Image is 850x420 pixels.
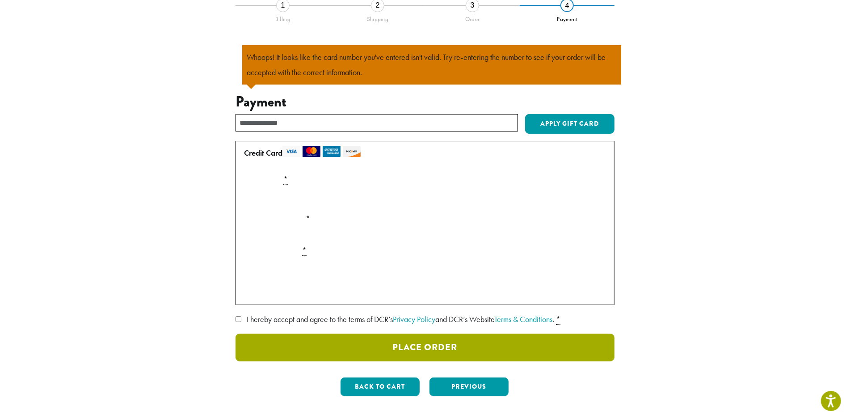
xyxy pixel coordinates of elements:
[283,174,288,185] abbr: required
[247,314,554,324] span: I hereby accept and agree to the terms of DCR’s and DCR’s Website .
[247,50,617,80] li: Whoops! It looks like the card number you've entered isn't valid. Try re-entering the number to s...
[323,146,341,157] img: amex
[330,12,425,23] div: Shipping
[494,314,552,324] a: Terms & Conditions
[236,93,614,110] h3: Payment
[341,378,420,396] button: Back to cart
[244,146,602,160] label: Credit Card
[303,146,320,157] img: mastercard
[343,146,361,157] img: discover
[425,12,520,23] div: Order
[556,314,560,325] abbr: required
[282,146,300,157] img: visa
[236,316,241,322] input: I hereby accept and agree to the terms of DCR’sPrivacy Policyand DCR’s WebsiteTerms & Conditions. *
[520,12,614,23] div: Payment
[429,378,509,396] button: Previous
[236,334,614,361] button: Place Order
[393,314,435,324] a: Privacy Policy
[525,114,614,134] button: Apply Gift Card
[236,12,330,23] div: Billing
[302,245,307,256] abbr: required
